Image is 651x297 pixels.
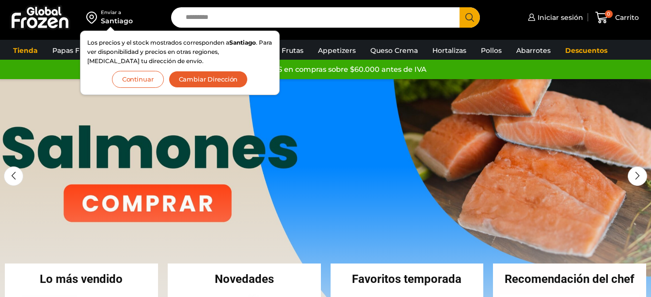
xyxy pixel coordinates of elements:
[511,41,556,60] a: Abarrotes
[331,273,484,285] h2: Favoritos temporada
[525,8,583,27] a: Iniciar sesión
[428,41,471,60] a: Hortalizas
[169,71,248,88] button: Cambiar Dirección
[535,13,583,22] span: Iniciar sesión
[8,41,43,60] a: Tienda
[86,9,101,26] img: address-field-icon.svg
[168,273,321,285] h2: Novedades
[493,273,646,285] h2: Recomendación del chef
[628,166,647,186] div: Next slide
[365,41,423,60] a: Queso Crema
[229,39,256,46] strong: Santiago
[460,7,480,28] button: Search button
[4,166,23,186] div: Previous slide
[605,10,613,18] span: 0
[87,38,272,66] p: Los precios y el stock mostrados corresponden a . Para ver disponibilidad y precios en otras regi...
[101,9,133,16] div: Enviar a
[313,41,361,60] a: Appetizers
[560,41,612,60] a: Descuentos
[476,41,507,60] a: Pollos
[112,71,164,88] button: Continuar
[613,13,639,22] span: Carrito
[5,273,158,285] h2: Lo más vendido
[101,16,133,26] div: Santiago
[48,41,99,60] a: Papas Fritas
[593,6,641,29] a: 0 Carrito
